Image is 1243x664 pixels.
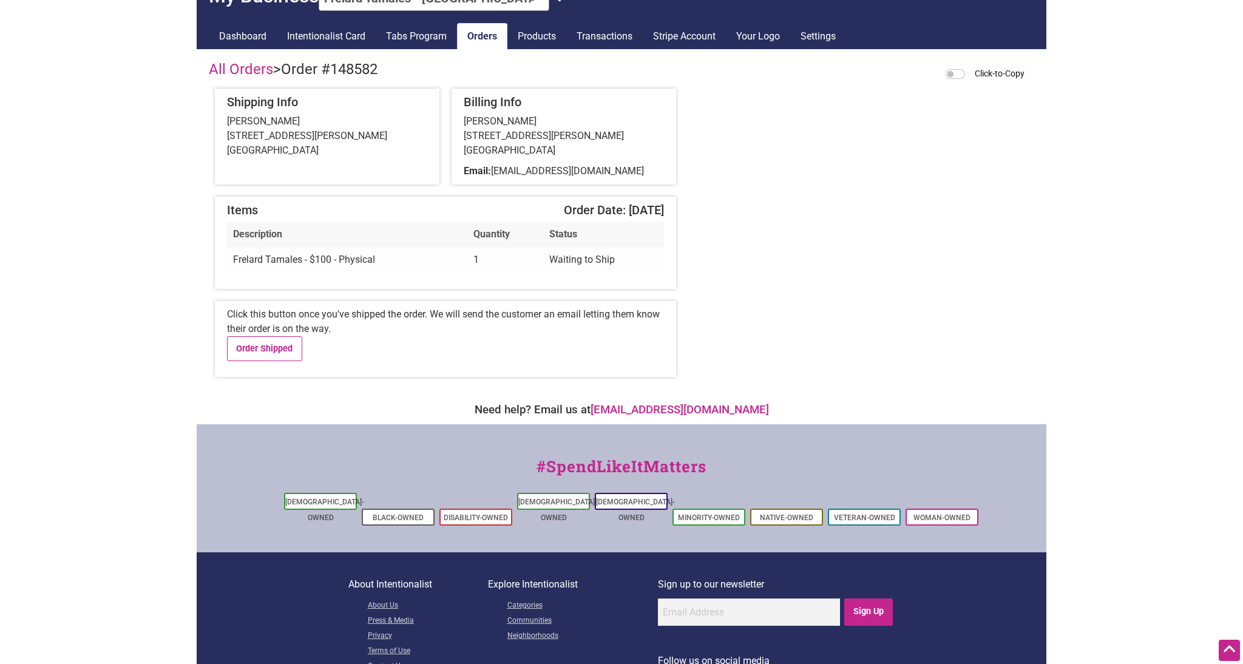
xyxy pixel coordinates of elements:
h4: > [209,61,378,78]
a: [DEMOGRAPHIC_DATA]-Owned [518,498,597,522]
div: [PERSON_NAME] [STREET_ADDRESS][PERSON_NAME] [GEOGRAPHIC_DATA] [464,114,664,158]
a: Settings [790,23,846,50]
a: Products [507,23,566,50]
span: [EMAIL_ADDRESS][DOMAIN_NAME] [491,165,644,177]
a: Communities [507,614,658,629]
b: Email: [464,165,491,177]
a: About Us [368,598,488,614]
input: Email Address [658,598,840,626]
a: Your Logo [726,23,790,50]
a: Categories [507,598,658,614]
a: Orders [457,23,507,50]
label: Click-to-Copy [975,66,1025,81]
p: Sign up to our newsletter [658,577,895,592]
a: Order Shipped [227,336,302,361]
a: Veteran-Owned [834,513,895,522]
h5: Shipping Info [227,95,427,109]
h5: Billing Info [464,95,664,109]
a: [EMAIL_ADDRESS][DOMAIN_NAME] [591,403,769,416]
a: Dashboard [209,23,277,50]
div: Scroll Back to Top [1219,640,1240,661]
td: Waiting to Ship [543,248,664,273]
a: Privacy [368,629,488,644]
span: Order #148582 [281,61,378,78]
div: Need help? Email us at [203,401,1040,418]
a: Press & Media [368,614,488,629]
a: Stripe Account [643,23,726,50]
span: Order Date: [DATE] [564,203,664,217]
a: [DEMOGRAPHIC_DATA]-Owned [285,498,364,522]
a: All Orders [209,61,273,78]
a: Neighborhoods [507,629,658,644]
a: Black-Owned [373,513,424,522]
input: Sign Up [844,598,893,626]
a: Disability-Owned [444,513,508,522]
a: [DEMOGRAPHIC_DATA]-Owned [596,498,675,522]
a: Terms of Use [368,644,488,659]
td: Frelard Tamales - $100 - Physical [227,248,467,273]
p: Explore Intentionalist [488,577,658,592]
a: Transactions [566,23,643,50]
a: Native-Owned [760,513,813,522]
span: Items [227,203,258,217]
p: About Intentionalist [348,577,488,592]
div: When activated, clicking on any blue dashed outlined area will copy the contents to your clipboard. [958,66,1034,81]
a: Woman-Owned [913,513,970,522]
div: Click this button once you've shipped the order. We will send the customer an email letting them ... [215,301,676,377]
a: Intentionalist Card [277,23,376,50]
th: Status [543,222,664,248]
a: Minority-Owned [678,513,740,522]
div: #SpendLikeItMatters [197,455,1046,490]
th: Description [227,222,467,248]
td: 1 [467,248,543,273]
a: Tabs Program [376,23,457,50]
div: [PERSON_NAME] [STREET_ADDRESS][PERSON_NAME] [GEOGRAPHIC_DATA] [227,114,427,158]
th: Quantity [467,222,543,248]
